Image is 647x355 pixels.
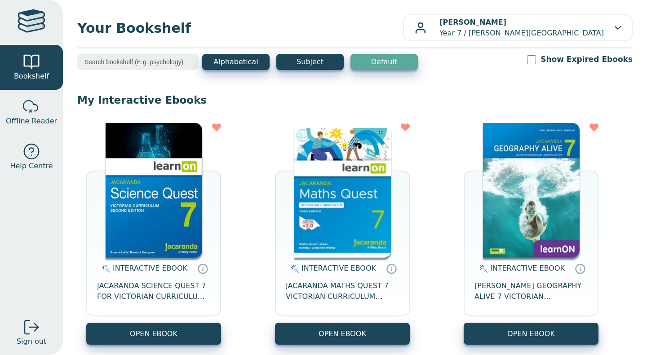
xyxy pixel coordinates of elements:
[575,263,585,274] a: Interactive eBooks are accessed online via the publisher’s portal. They contain interactive resou...
[275,323,410,345] button: OPEN EBOOK
[301,264,376,272] span: INTERACTIVE EBOOK
[286,280,399,302] span: JACARANDA MATHS QUEST 7 VICTORIAN CURRICULUM LEARNON EBOOK 3E
[294,123,391,258] img: b87b3e28-4171-4aeb-a345-7fa4fe4e6e25.jpg
[197,263,208,274] a: Interactive eBooks are accessed online via the publisher’s portal. They contain interactive resou...
[474,280,588,302] span: [PERSON_NAME] GEOGRAPHY ALIVE 7 VICTORIAN CURRICULUM LEARNON EBOOK 2E
[483,123,580,258] img: cc9fd0c4-7e91-e911-a97e-0272d098c78b.jpg
[10,161,53,171] span: Help Centre
[276,54,344,70] button: Subject
[439,18,506,26] b: [PERSON_NAME]
[97,280,210,302] span: JACARANDA SCIENCE QUEST 7 FOR VICTORIAN CURRICULUM LEARNON 2E EBOOK
[202,54,270,70] button: Alphabetical
[541,54,633,65] label: Show Expired Ebooks
[403,14,633,41] button: [PERSON_NAME]Year 7 / [PERSON_NAME][GEOGRAPHIC_DATA]
[77,18,403,38] span: Your Bookshelf
[14,71,49,82] span: Bookshelf
[477,263,488,274] img: interactive.svg
[439,17,604,39] p: Year 7 / [PERSON_NAME][GEOGRAPHIC_DATA]
[288,263,299,274] img: interactive.svg
[490,264,565,272] span: INTERACTIVE EBOOK
[77,54,199,70] input: Search bookshelf (E.g: psychology)
[113,264,187,272] span: INTERACTIVE EBOOK
[17,336,46,347] span: Sign out
[77,93,633,107] p: My Interactive Ebooks
[6,116,57,127] span: Offline Reader
[350,54,418,70] button: Default
[386,263,397,274] a: Interactive eBooks are accessed online via the publisher’s portal. They contain interactive resou...
[106,123,202,258] img: 329c5ec2-5188-ea11-a992-0272d098c78b.jpg
[99,263,111,274] img: interactive.svg
[464,323,598,345] button: OPEN EBOOK
[86,323,221,345] button: OPEN EBOOK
